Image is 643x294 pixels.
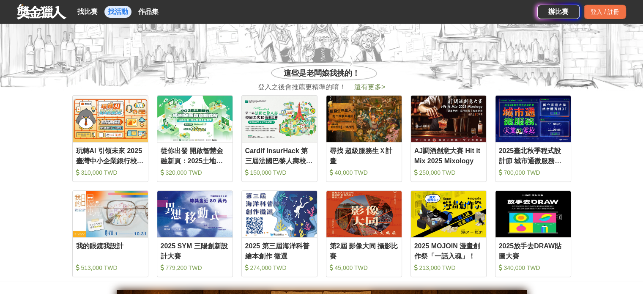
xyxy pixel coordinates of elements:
div: Cardif InsurHack 第三屆法國巴黎人壽校園黑客松商業競賽 [245,146,314,165]
div: 340,000 TWD [499,264,567,272]
div: 第2屆 影像大同 攝影比賽 [330,241,398,260]
div: 登入 / 註冊 [584,5,626,19]
div: 2025放手去DRAW貼圖大賽 [499,241,567,260]
a: 辦比賽 [537,5,580,19]
a: Cover Image2025 SYM 三陽創新設計大賽 779,200 TWD [157,190,233,277]
div: 213,000 TWD [414,264,483,272]
div: 274,000 TWD [245,264,314,272]
div: 2025 SYM 三陽創新設計大賽 [161,241,229,260]
a: Cover Image第2屆 影像大同 攝影比賽 45,000 TWD [326,190,402,277]
a: Cover ImageAJ調酒創意大賽 Hit it Mix 2025 Mixology 250,000 TWD [410,95,487,182]
img: Cover Image [242,191,317,237]
div: 玩轉AI 引領未來 2025臺灣中小企業銀行校園金融科技創意挑戰賽 [76,146,145,165]
div: 從你出發 開啟智慧金融新頁：2025土地銀行校園金融創意挑戰賽 [161,146,229,165]
img: Cover Image [73,191,148,237]
img: Cover Image [242,96,317,142]
a: Cover Image2025 第三屆海洋科普繪本創作 徵選 274,000 TWD [241,190,317,277]
div: 150,000 TWD [245,168,314,177]
div: 2025 MOJOIN 漫畫創作祭「一話入魂」！ [414,241,483,260]
img: Cover Image [495,96,571,142]
div: 310,000 TWD [76,168,145,177]
div: 320,000 TWD [161,168,229,177]
a: Cover Image玩轉AI 引領未來 2025臺灣中小企業銀行校園金融科技創意挑戰賽 310,000 TWD [72,95,148,182]
a: 找比賽 [74,6,101,18]
img: Cover Image [411,96,486,142]
a: 作品集 [135,6,162,18]
img: Cover Image [326,96,402,142]
a: Cover Image尋找 超級服務生Ｘ計畫 40,000 TWD [326,95,402,182]
a: Cover Image2025 MOJOIN 漫畫創作祭「一話入魂」！ 213,000 TWD [410,190,487,277]
span: 這些是老闆娘我挑的！ [284,68,360,79]
div: 尋找 超級服務生Ｘ計畫 [330,146,398,165]
div: 2025臺北秋季程式設計節 城市通微服務大黑客松 [499,146,567,165]
img: Cover Image [157,191,233,237]
a: 找活動 [104,6,131,18]
div: 40,000 TWD [330,168,398,177]
div: 513,000 TWD [76,264,145,272]
img: Cover Image [495,191,571,237]
div: 779,200 TWD [161,264,229,272]
a: Cover Image從你出發 開啟智慧金融新頁：2025土地銀行校園金融創意挑戰賽 320,000 TWD [157,95,233,182]
img: Cover Image [411,191,486,237]
a: Cover ImageCardif InsurHack 第三屆法國巴黎人壽校園黑客松商業競賽 150,000 TWD [241,95,317,182]
div: 250,000 TWD [414,168,483,177]
span: 還有更多 > [354,83,385,91]
a: 還有更多> [354,83,385,91]
div: 2025 第三屆海洋科普繪本創作 徵選 [245,241,314,260]
div: AJ調酒創意大賽 Hit it Mix 2025 Mixology [414,146,483,165]
a: Cover Image我的眼鏡我設計 513,000 TWD [72,190,148,277]
div: 700,000 TWD [499,168,567,177]
img: Cover Image [73,96,148,142]
img: Cover Image [157,96,233,142]
a: Cover Image2025臺北秋季程式設計節 城市通微服務大黑客松 700,000 TWD [495,95,571,182]
span: 登入之後會推薦更精準的唷！ [258,82,346,92]
img: Cover Image [326,191,402,237]
div: 我的眼鏡我設計 [76,241,145,260]
a: Cover Image2025放手去DRAW貼圖大賽 340,000 TWD [495,190,571,277]
div: 45,000 TWD [330,264,398,272]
